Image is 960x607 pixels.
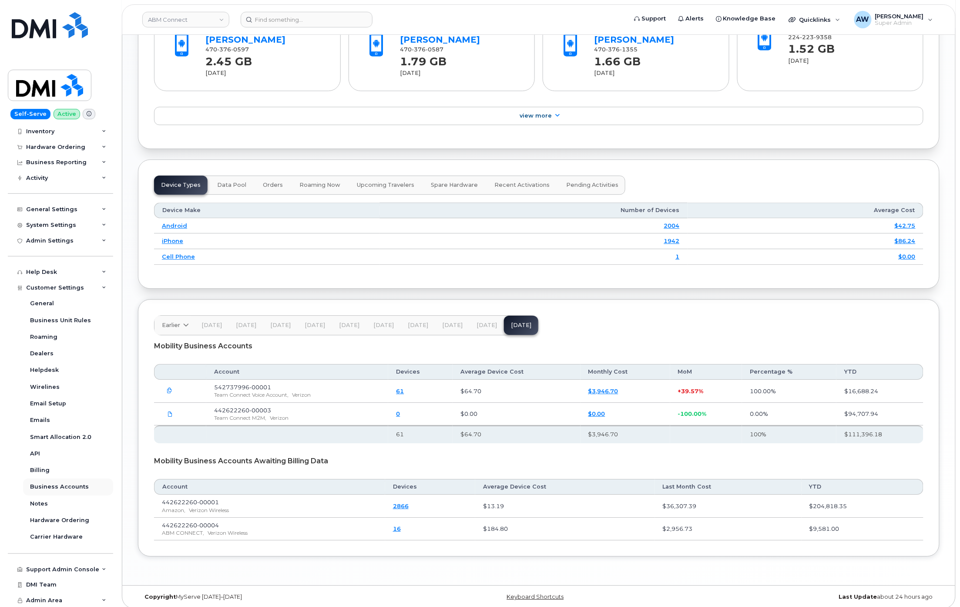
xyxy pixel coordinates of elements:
[442,322,463,329] span: [DATE]
[396,388,404,395] a: 61
[232,46,249,53] span: 0597
[426,46,443,53] span: 0587
[206,50,252,68] strong: 2.45 GB
[162,253,195,260] a: Cell Phone
[339,322,359,329] span: [DATE]
[236,322,256,329] span: [DATE]
[588,410,605,417] a: $0.00
[388,364,453,380] th: Devices
[214,407,271,414] span: 442622260-00003
[400,46,443,53] span: 470
[672,594,940,600] div: about 24 hours ago
[162,321,180,329] span: Earlier
[676,253,680,260] a: 1
[373,322,394,329] span: [DATE]
[628,10,672,27] a: Support
[839,594,877,600] strong: Last Update
[899,253,916,260] a: $0.00
[581,425,670,443] th: $3,946.70
[895,222,916,229] a: $42.75
[431,182,478,189] span: Spare Hardware
[400,50,446,68] strong: 1.79 GB
[664,237,680,244] a: 1942
[241,12,373,27] input: Find something...
[162,529,204,536] span: ABM CONNECT,
[606,46,620,53] span: 376
[814,34,832,40] span: 9358
[453,364,581,380] th: Average Device Cost
[723,14,776,23] span: Knowledge Base
[154,479,385,495] th: Account
[189,507,229,513] span: Verizon Wireless
[144,594,176,600] strong: Copyright
[206,46,249,53] span: 470
[594,46,638,53] span: 470
[848,11,939,28] div: Alyssa Wagner
[388,425,453,443] th: 61
[305,322,325,329] span: [DATE]
[836,364,923,380] th: YTD
[400,22,480,45] a: [PERSON_NAME] [PERSON_NAME]
[783,11,846,28] div: Quicklinks
[789,37,835,55] strong: 1.52 GB
[678,388,681,395] span: +
[475,479,655,495] th: Average Device Cost
[507,594,564,600] a: Keyboard Shortcuts
[670,364,742,380] th: MoM
[789,34,832,40] span: 224
[206,22,286,45] a: [PERSON_NAME] [PERSON_NAME]
[566,182,618,189] span: Pending Activities
[270,322,291,329] span: [DATE]
[270,415,289,421] span: Verizon
[802,479,923,495] th: YTD
[800,34,814,40] span: 223
[742,403,836,426] td: 0.00%
[154,316,195,335] a: Earlier
[588,388,618,395] a: $3,946.70
[214,415,266,421] span: Team Connect M2M,
[400,69,519,77] div: [DATE]
[218,46,232,53] span: 376
[475,495,655,518] td: $13.19
[154,335,923,357] div: Mobility Business Accounts
[641,14,666,23] span: Support
[162,222,187,229] a: Android
[453,380,581,403] td: $64.70
[379,202,688,218] th: Number of Devices
[594,22,675,45] a: [PERSON_NAME] [PERSON_NAME]
[206,69,325,77] div: [DATE]
[742,380,836,403] td: 100.00%
[154,107,923,125] a: View More
[672,10,710,27] a: Alerts
[802,495,923,518] td: $204,818.35
[710,10,782,27] a: Knowledge Base
[655,495,802,518] td: $36,307.39
[393,525,401,532] a: 16
[895,237,916,244] a: $86.24
[154,202,379,218] th: Device Make
[292,391,311,398] span: Verizon
[412,46,426,53] span: 376
[836,380,923,403] td: $16,688.24
[396,410,400,417] a: 0
[742,364,836,380] th: Percentage %
[581,364,670,380] th: Monthly Cost
[453,403,581,426] td: $0.00
[162,522,219,529] span: 442622260-00004
[299,182,340,189] span: Roaming Now
[836,425,923,443] th: $111,396.18
[742,425,836,443] th: 100%
[475,518,655,541] td: $184.80
[217,182,246,189] span: Data Pool
[453,425,581,443] th: $64.70
[357,182,414,189] span: Upcoming Travelers
[802,518,923,541] td: $9,581.00
[688,202,923,218] th: Average Cost
[836,403,923,426] td: $94,707.94
[594,50,641,68] strong: 1.66 GB
[154,450,923,472] div: Mobility Business Accounts Awaiting Billing Data
[162,406,178,422] a: Wireless Usage Detail_202508.txt
[214,384,271,391] span: 542737996-00001
[138,594,405,600] div: MyServe [DATE]–[DATE]
[494,182,550,189] span: Recent Activations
